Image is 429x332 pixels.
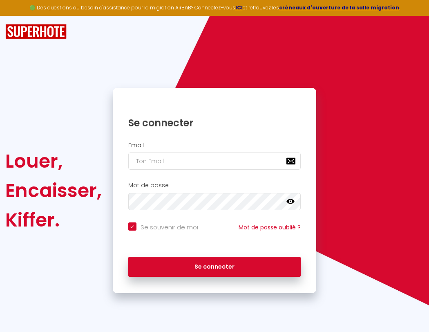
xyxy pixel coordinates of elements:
[128,182,301,189] h2: Mot de passe
[239,223,301,231] a: Mot de passe oublié ?
[5,176,102,205] div: Encaisser,
[5,24,67,39] img: SuperHote logo
[5,146,102,176] div: Louer,
[128,257,301,277] button: Se connecter
[235,4,243,11] a: ICI
[128,142,301,149] h2: Email
[128,153,301,170] input: Ton Email
[279,4,399,11] a: créneaux d'ouverture de la salle migration
[128,117,301,129] h1: Se connecter
[5,205,102,235] div: Kiffer.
